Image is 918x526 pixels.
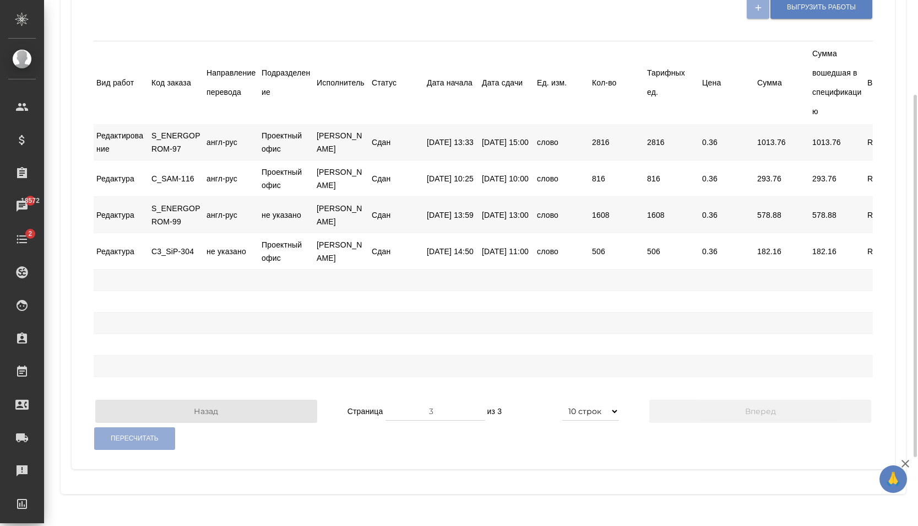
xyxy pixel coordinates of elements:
[151,73,201,93] div: Код заказа
[314,125,369,159] div: [PERSON_NAME]
[149,125,204,159] div: S_ENERGOPROM-97
[482,73,531,93] div: Дата сдачи
[589,205,644,226] div: 1608
[314,234,369,269] div: [PERSON_NAME]
[204,132,259,153] div: англ-рус
[259,205,314,226] div: не указано
[149,241,204,262] div: C3_SiP-304
[479,205,534,226] div: [DATE] 13:00
[424,168,479,189] div: [DATE] 10:25
[95,400,317,423] button: Назад
[699,168,754,189] div: 0.36
[879,465,907,493] button: 🙏
[262,63,311,102] div: Подразделение
[21,228,39,239] span: 2
[314,198,369,232] div: [PERSON_NAME]
[259,162,314,196] div: Проектный офис
[424,205,479,226] div: [DATE] 13:59
[810,241,865,262] div: 182.16
[204,205,259,226] div: англ-рус
[207,63,256,102] div: Направление перевода
[427,73,476,93] div: Дата начала
[699,241,754,262] div: 0.36
[479,168,534,189] div: [DATE] 10:00
[94,205,149,226] div: Редактура
[884,468,903,491] span: 🙏
[317,73,366,93] div: Исполнитель
[812,44,862,121] div: Сумма вошедшая в спецификацию
[479,241,534,262] div: [DATE] 11:00
[787,3,856,12] span: Выгрузить работы
[3,192,41,220] a: 18572
[347,401,502,421] span: Страница из
[534,132,589,153] div: слово
[94,241,149,262] div: Редактура
[647,63,697,102] div: Тарифных ед.
[754,132,810,153] div: 1013.76
[204,241,259,262] div: не указано
[644,241,699,262] div: 506
[699,205,754,226] div: 0.36
[424,241,479,262] div: [DATE] 14:50
[314,162,369,196] div: [PERSON_NAME]
[589,132,644,153] div: 2816
[644,205,699,226] div: 1608
[497,407,502,416] span: 3
[810,168,865,189] div: 293.76
[259,234,314,269] div: Проектный офис
[204,168,259,189] div: англ-рус
[372,73,421,93] div: Статус
[810,132,865,153] div: 1013.76
[589,168,644,189] div: 816
[754,241,810,262] div: 182.16
[754,168,810,189] div: 293.76
[14,195,46,206] span: 18572
[3,226,41,253] a: 2
[754,205,810,226] div: 578.88
[369,132,424,153] div: Сдан
[534,241,589,262] div: слово
[259,125,314,159] div: Проектный офис
[757,73,807,93] div: Сумма
[479,132,534,153] div: [DATE] 15:00
[149,198,204,232] div: S_ENERGOPROM-99
[699,132,754,153] div: 0.36
[649,400,871,423] button: Вперед
[369,205,424,226] div: Сдан
[94,168,149,189] div: Редактура
[702,73,752,93] div: Цена
[424,132,479,153] div: [DATE] 13:33
[810,205,865,226] div: 578.88
[369,241,424,262] div: Сдан
[644,168,699,189] div: 816
[94,125,149,159] div: Редактирование
[149,168,204,189] div: C_SAM-116
[589,241,644,262] div: 506
[537,73,586,93] div: Ед. изм.
[96,73,146,93] div: Вид работ
[644,132,699,153] div: 2816
[592,73,642,93] div: Кол-во
[534,168,589,189] div: слово
[534,205,589,226] div: слово
[369,168,424,189] div: Сдан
